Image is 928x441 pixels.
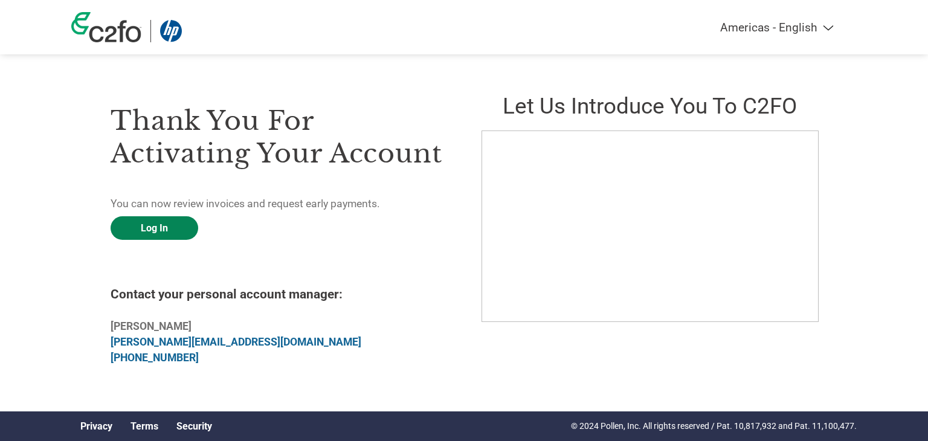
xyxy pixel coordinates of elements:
h4: Contact your personal account manager: [111,287,446,301]
h3: Thank you for activating your account [111,105,446,170]
p: You can now review invoices and request early payments. [111,196,446,211]
img: c2fo logo [71,12,141,42]
a: Terms [130,420,158,432]
a: [PERSON_NAME][EMAIL_ADDRESS][DOMAIN_NAME] [111,336,361,348]
b: [PERSON_NAME] [111,320,192,332]
a: Log In [111,216,198,240]
a: Privacy [80,420,112,432]
p: © 2024 Pollen, Inc. All rights reserved / Pat. 10,817,932 and Pat. 11,100,477. [571,420,857,433]
h2: Let us introduce you to C2FO [482,93,817,119]
iframe: C2FO Introduction Video [482,130,819,322]
a: [PHONE_NUMBER] [111,352,199,364]
a: Security [176,420,212,432]
img: HP [160,20,182,42]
